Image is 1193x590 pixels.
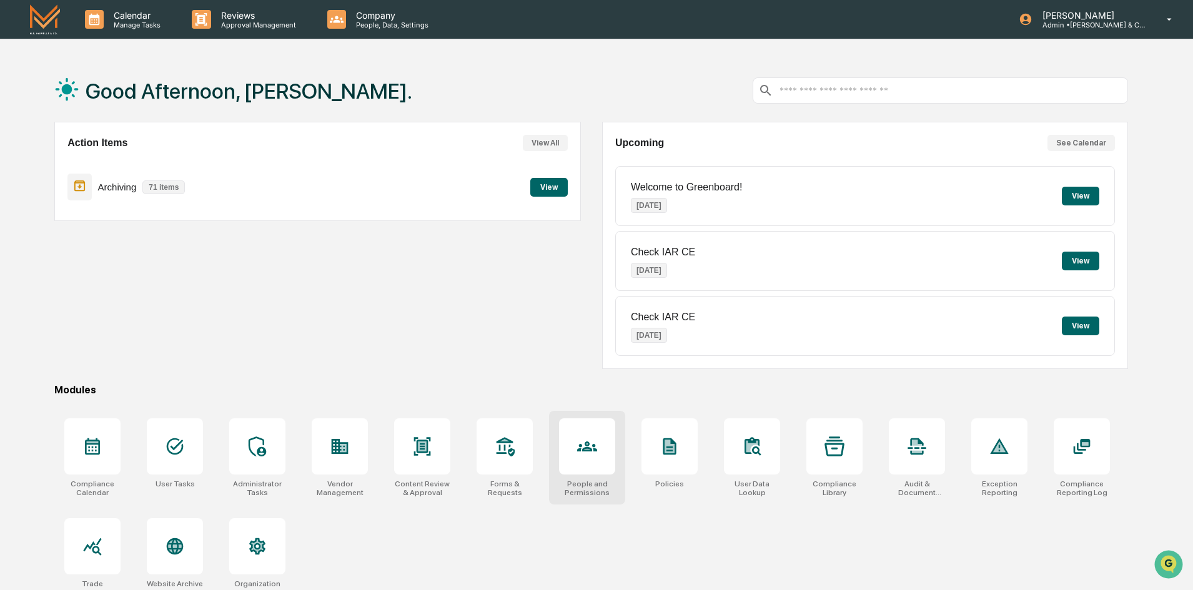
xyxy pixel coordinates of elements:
div: People and Permissions [559,479,615,497]
div: Start new chat [42,96,205,108]
div: 🖐️ [12,159,22,169]
div: Administrator Tasks [229,479,285,497]
div: Exception Reporting [971,479,1027,497]
p: Company [346,10,435,21]
p: [DATE] [631,198,667,213]
p: Manage Tasks [104,21,167,29]
h1: Good Afternoon, [PERSON_NAME]. [86,79,412,104]
p: Archiving [98,182,137,192]
div: Compliance Calendar [64,479,121,497]
a: Powered byPylon [88,211,151,221]
img: logo [30,4,60,34]
span: Attestations [103,157,155,170]
div: Policies [655,479,684,488]
h2: Action Items [67,137,127,149]
p: Admin • [PERSON_NAME] & Co. - BD [1032,21,1149,29]
button: View [530,178,568,197]
div: User Data Lookup [724,479,780,497]
button: View All [523,135,568,151]
img: 1746055101610-c473b297-6a78-478c-a979-82029cc54cd1 [12,96,35,118]
span: Pylon [124,212,151,221]
button: View [1062,317,1099,335]
div: Audit & Document Logs [889,479,945,497]
a: 🔎Data Lookup [7,176,84,199]
p: Check IAR CE [631,247,695,258]
p: [DATE] [631,263,667,278]
p: How can we help? [12,26,227,46]
div: 🔎 [12,182,22,192]
button: See Calendar [1047,135,1115,151]
a: View [530,180,568,192]
div: Compliance Library [806,479,863,497]
a: 🖐️Preclearance [7,152,86,175]
button: View [1062,187,1099,205]
button: View [1062,252,1099,270]
p: Welcome to Greenboard! [631,182,742,193]
p: 71 items [142,180,185,194]
button: Start new chat [212,99,227,114]
div: Website Archive [147,579,203,588]
div: User Tasks [156,479,195,488]
div: Content Review & Approval [394,479,450,497]
a: 🗄️Attestations [86,152,160,175]
h2: Upcoming [615,137,664,149]
div: Forms & Requests [477,479,533,497]
div: Vendor Management [312,479,368,497]
p: Check IAR CE [631,312,695,323]
div: 🗄️ [91,159,101,169]
span: Preclearance [25,157,81,170]
div: Compliance Reporting Log [1054,479,1110,497]
p: Approval Management [211,21,302,29]
p: Calendar [104,10,167,21]
iframe: Open customer support [1153,549,1187,583]
p: Reviews [211,10,302,21]
p: [DATE] [631,328,667,343]
span: Data Lookup [25,181,79,194]
p: People, Data, Settings [346,21,435,29]
p: [PERSON_NAME] [1032,10,1149,21]
div: Modules [54,384,1128,396]
div: We're available if you need us! [42,108,158,118]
